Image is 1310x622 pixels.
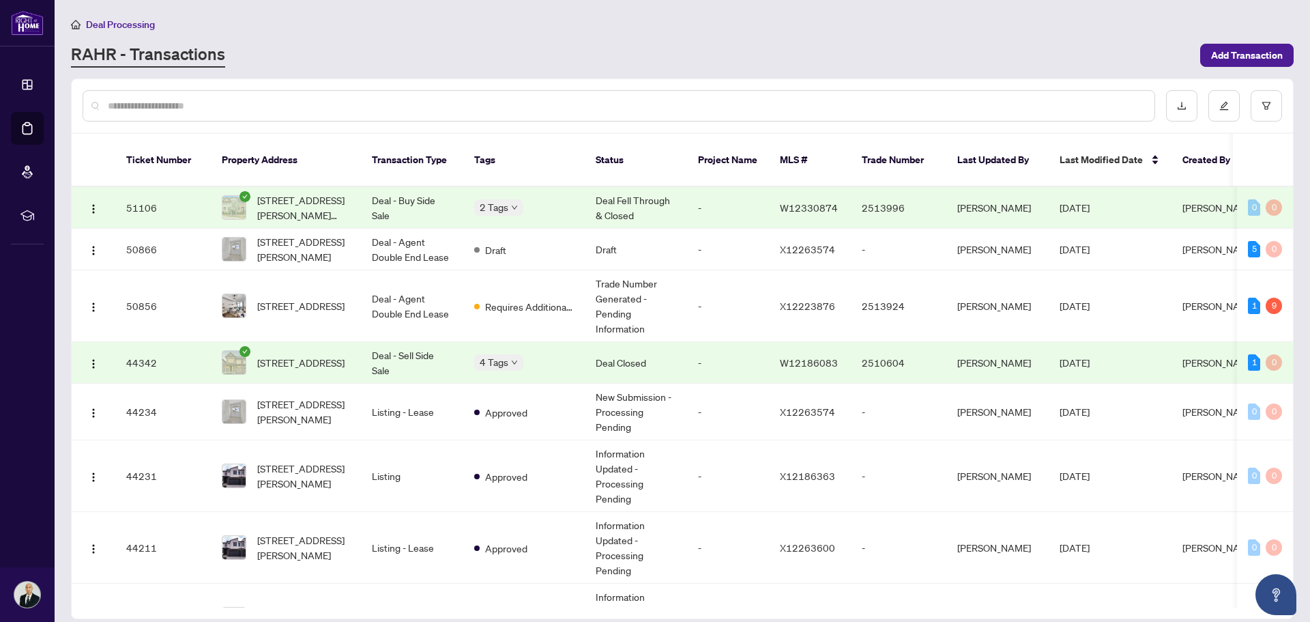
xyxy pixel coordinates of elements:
[361,440,463,512] td: Listing
[851,270,946,342] td: 2513924
[687,384,769,440] td: -
[687,134,769,187] th: Project Name
[480,199,508,215] span: 2 Tags
[1266,404,1282,420] div: 0
[780,356,838,369] span: W12186083
[1060,470,1090,482] span: [DATE]
[1262,101,1271,111] span: filter
[511,359,518,366] span: down
[780,541,835,554] span: X12263600
[115,342,211,384] td: 44342
[851,440,946,512] td: -
[1049,134,1171,187] th: Last Modified Date
[851,229,946,270] td: -
[222,400,246,423] img: thumbnail-img
[1248,241,1260,257] div: 5
[1255,574,1296,615] button: Open asap
[1248,354,1260,371] div: 1
[1182,243,1256,255] span: [PERSON_NAME]
[946,384,1049,440] td: [PERSON_NAME]
[687,229,769,270] td: -
[88,543,99,554] img: Logo
[222,196,246,219] img: thumbnail-img
[1171,134,1253,187] th: Created By
[88,472,99,483] img: Logo
[1200,44,1294,67] button: Add Transaction
[257,397,350,427] span: [STREET_ADDRESS][PERSON_NAME]
[257,234,350,264] span: [STREET_ADDRESS][PERSON_NAME]
[1060,300,1090,312] span: [DATE]
[115,229,211,270] td: 50866
[946,512,1049,584] td: [PERSON_NAME]
[1182,300,1256,312] span: [PERSON_NAME]
[1248,468,1260,484] div: 0
[115,134,211,187] th: Ticket Number
[83,401,104,423] button: Logo
[1177,101,1187,111] span: download
[222,536,246,559] img: thumbnail-img
[1060,201,1090,214] span: [DATE]
[71,20,81,29] span: home
[687,512,769,584] td: -
[851,384,946,440] td: -
[946,270,1049,342] td: [PERSON_NAME]
[1182,541,1256,554] span: [PERSON_NAME]
[485,405,527,420] span: Approved
[946,229,1049,270] td: [PERSON_NAME]
[1211,44,1283,66] span: Add Transaction
[851,512,946,584] td: -
[1266,241,1282,257] div: 0
[1251,90,1282,122] button: filter
[257,533,350,563] span: [STREET_ADDRESS][PERSON_NAME]
[1060,541,1090,554] span: [DATE]
[485,299,574,314] span: Requires Additional Docs
[780,406,835,418] span: X12263574
[1060,406,1090,418] span: [DATE]
[1248,298,1260,314] div: 1
[687,440,769,512] td: -
[239,191,250,202] span: check-circle
[851,187,946,229] td: 2513996
[88,358,99,369] img: Logo
[1182,470,1256,482] span: [PERSON_NAME]
[585,229,687,270] td: Draft
[1266,539,1282,556] div: 0
[86,18,155,31] span: Deal Processing
[780,470,835,482] span: X12186363
[1266,468,1282,484] div: 0
[1266,354,1282,371] div: 0
[851,342,946,384] td: 2510604
[11,10,44,36] img: logo
[257,461,350,491] span: [STREET_ADDRESS][PERSON_NAME]
[239,346,250,357] span: check-circle
[1248,199,1260,216] div: 0
[585,134,687,187] th: Status
[71,43,225,68] a: RAHR - Transactions
[480,354,508,370] span: 4 Tags
[946,134,1049,187] th: Last Updated By
[88,408,99,419] img: Logo
[257,193,350,223] span: [STREET_ADDRESS][PERSON_NAME][PERSON_NAME]
[851,134,946,187] th: Trade Number
[485,541,527,556] span: Approved
[485,469,527,484] span: Approved
[361,270,463,342] td: Deal - Agent Double End Lease
[211,134,361,187] th: Property Address
[585,270,687,342] td: Trade Number Generated - Pending Information
[585,384,687,440] td: New Submission - Processing Pending
[88,302,99,313] img: Logo
[222,351,246,374] img: thumbnail-img
[83,352,104,373] button: Logo
[83,238,104,260] button: Logo
[585,342,687,384] td: Deal Closed
[1182,356,1256,369] span: [PERSON_NAME]
[1248,539,1260,556] div: 0
[115,440,211,512] td: 44231
[585,187,687,229] td: Deal Fell Through & Closed
[585,512,687,584] td: Information Updated - Processing Pending
[361,229,463,270] td: Deal - Agent Double End Lease
[115,384,211,440] td: 44234
[83,197,104,218] button: Logo
[83,295,104,317] button: Logo
[83,465,104,487] button: Logo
